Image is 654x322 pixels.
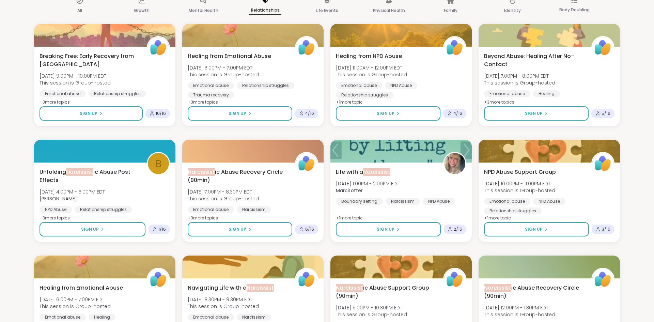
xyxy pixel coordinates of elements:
span: Sign Up [229,226,246,232]
p: Relationships [249,6,281,15]
span: [DATE] 10:00PM - 11:00PM EDT [484,180,555,187]
span: Sign Up [525,226,543,232]
button: Sign Up [336,106,440,121]
span: [DATE] 6:00PM - 7:00PM EDT [40,296,111,303]
button: Sign Up [40,222,145,236]
div: Narcissism [386,198,420,205]
span: [DATE] 8:30PM - 9:30PM EDT [188,296,259,303]
span: [DATE] 1:00PM - 2:00PM EDT [336,180,399,187]
div: Relationship struggles [75,206,132,213]
span: This session is Group-hosted [484,311,555,318]
p: Family [444,6,457,15]
span: This session is Group-hosted [336,311,407,318]
span: NPD Abuse Support Group [484,168,556,176]
p: Mental Health [189,6,218,15]
span: Healing from NPD Abuse [336,52,402,60]
span: This session is Group-hosted [40,303,111,310]
div: NPD Abuse [40,206,72,213]
p: Life Events [316,6,338,15]
button: Sign Up [484,222,589,236]
div: Narcissism [237,206,271,213]
span: Beyond Abuse: Healing After No-Contact [484,52,584,68]
span: [DATE] 6:00PM - 7:00PM EDT [188,64,259,71]
div: Emotional abuse [188,82,234,89]
img: ShareWell [148,269,169,290]
button: Sign Up [188,106,292,121]
p: Identity [504,6,521,15]
div: Relationship struggles [89,90,146,97]
span: This session is Group-hosted [188,195,259,202]
span: This session is Group-hosted [484,79,555,86]
span: b [155,156,162,172]
span: Narcissist [363,168,390,176]
button: Sign Up [336,222,441,236]
p: Physical Health [373,6,405,15]
span: ic Abuse Support Group (90min) [336,284,436,300]
div: NPD Abuse [533,198,565,205]
img: ShareWell [592,269,613,290]
div: Emotional abuse [40,314,86,321]
div: NPD Abuse [385,82,417,89]
span: [DATE] 11:00AM - 12:00PM EDT [336,64,407,71]
span: This session is Group-hosted [336,71,407,78]
div: Relationship struggles [484,208,542,214]
span: This session is Group-hosted [188,303,259,310]
span: 4 / 16 [305,111,314,116]
div: Emotional abuse [188,314,234,321]
span: ic Abuse Recovery Circle (90min) [484,284,584,300]
span: Sign Up [80,110,97,117]
p: Growth [134,6,150,15]
img: ShareWell [444,37,465,58]
div: Trauma recovery [188,92,234,98]
span: Narcissist [336,284,363,292]
b: [PERSON_NAME] [40,195,77,202]
span: Unfolding ic Abuse Post Effects [40,168,139,184]
span: [DATE] 4:00PM - 5:00PM EDT [40,188,105,195]
div: Narcissism [237,314,271,321]
span: 5 / 16 [602,111,610,116]
button: Sign Up [188,222,292,236]
span: 6 / 16 [305,227,314,232]
span: Narcissist [188,168,215,176]
span: 3 / 16 [602,227,610,232]
img: ShareWell [296,37,317,58]
img: ShareWell [444,269,465,290]
span: [DATE] 12:00PM - 1:30PM EDT [484,304,555,311]
img: ShareWell [592,153,613,174]
span: This session is Group-hosted [188,71,259,78]
p: Body Doubling [559,6,590,14]
button: Sign Up [40,106,143,121]
span: 10 / 16 [156,111,166,116]
span: [DATE] 9:00PM - 10:00PM EDT [40,73,111,79]
div: Healing [533,90,560,97]
span: Sign Up [377,110,394,117]
span: Life with a [336,168,390,176]
div: Relationship struggles [336,92,393,98]
span: Narcissist [247,284,274,292]
span: 2 / 16 [454,227,462,232]
span: This session is Group-hosted [484,187,555,194]
span: This session is Group-hosted [40,79,111,86]
span: 4 / 16 [453,111,462,116]
img: ShareWell [296,269,317,290]
div: Emotional abuse [484,198,530,205]
span: ic Abuse Recovery Circle (90min) [188,168,287,184]
div: Emotional abuse [336,82,382,89]
img: MarciLotter [444,153,465,174]
span: 1 / 16 [158,227,166,232]
div: Healing [89,314,115,321]
span: Sign Up [81,226,99,232]
div: Emotional abuse [40,90,86,97]
button: Sign Up [484,106,589,121]
b: MarciLotter [336,187,363,194]
img: ShareWell [148,37,169,58]
span: Navigating Life with a [188,284,274,292]
div: Relationship struggles [237,82,294,89]
div: Emotional abuse [188,206,234,213]
span: [DATE] 7:00PM - 8:00PM EDT [484,73,555,79]
img: ShareWell [296,153,317,174]
span: [DATE] 7:00PM - 8:30PM EDT [188,188,259,195]
div: Boundary setting [336,198,383,205]
div: Emotional abuse [484,90,530,97]
span: Healing from Emotional Abuse [40,284,123,292]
